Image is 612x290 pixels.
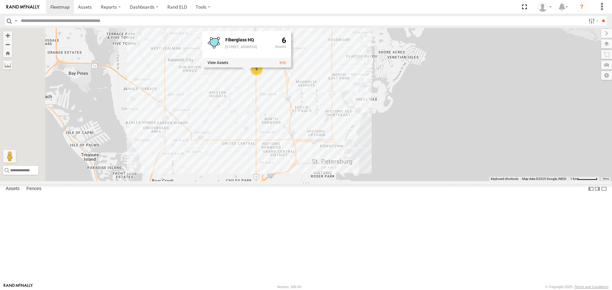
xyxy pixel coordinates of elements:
[275,37,286,57] div: 6
[225,45,270,49] div: [STREET_ADDRESS]
[250,63,263,75] div: 5
[13,16,18,25] label: Search Query
[594,184,601,194] label: Dock Summary Table to the Right
[3,40,12,49] button: Zoom out
[586,16,600,25] label: Search Filter Options
[3,185,23,194] label: Assets
[568,177,599,181] button: Map Scale: 1 km per 59 pixels
[6,5,40,9] img: rand-logo.svg
[277,285,301,289] div: Version: 306.00
[602,177,609,180] a: Terms (opens in new tab)
[23,185,45,194] label: Fences
[588,184,594,194] label: Dock Summary Table to the Left
[3,31,12,40] button: Zoom in
[522,177,566,180] span: Map data ©2025 Google, INEGI
[4,284,33,290] a: Visit our Website
[225,38,270,43] div: Fence Name - Fiberglass HQ
[3,49,12,57] button: Zoom Home
[3,60,12,69] label: Measure
[535,2,554,12] div: Scott Humbel
[570,177,577,180] span: 1 km
[208,61,228,65] label: View assets associated with this fence
[280,61,286,65] a: View fence details
[491,177,518,181] button: Keyboard shortcuts
[601,71,612,80] label: Map Settings
[3,150,16,163] button: Drag Pegman onto the map to open Street View
[601,184,607,194] label: Hide Summary Table
[575,285,608,289] a: Terms and Conditions
[577,2,587,12] i: ?
[545,285,608,289] div: © Copyright 2025 -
